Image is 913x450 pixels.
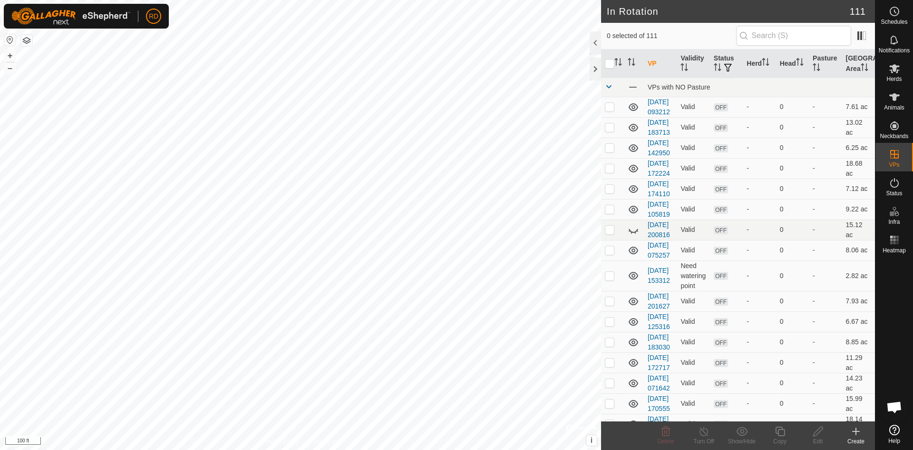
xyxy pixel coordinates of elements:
[21,35,32,46] button: Map Layers
[850,4,865,19] span: 111
[648,241,670,259] a: [DATE] 075257
[586,435,597,446] button: i
[747,204,772,214] div: -
[648,119,670,136] a: [DATE] 183713
[677,179,709,199] td: Valid
[677,414,709,434] td: Valid
[875,421,913,448] a: Help
[888,219,900,225] span: Infra
[809,240,842,260] td: -
[677,138,709,158] td: Valid
[809,311,842,332] td: -
[776,373,809,393] td: 0
[809,158,842,179] td: -
[776,352,809,373] td: 0
[648,83,871,91] div: VPs with NO Pasture
[776,332,809,352] td: 0
[714,272,728,280] span: OFF
[842,179,875,199] td: 7.12 ac
[648,139,670,157] a: [DATE] 142950
[861,65,868,72] p-sorticon: Activate to sort
[648,354,670,371] a: [DATE] 172717
[842,117,875,138] td: 13.02 ac
[714,144,728,152] span: OFF
[648,374,670,392] a: [DATE] 071642
[714,103,728,111] span: OFF
[714,420,728,429] span: OFF
[714,206,728,214] span: OFF
[842,138,875,158] td: 6.25 ac
[776,414,809,434] td: 0
[677,220,709,240] td: Valid
[677,352,709,373] td: Valid
[714,65,721,72] p-sorticon: Activate to sort
[747,245,772,255] div: -
[842,158,875,179] td: 18.68 ac
[842,199,875,220] td: 9.22 ac
[747,143,772,153] div: -
[881,19,907,25] span: Schedules
[747,419,772,429] div: -
[809,138,842,158] td: -
[837,437,875,446] div: Create
[11,8,130,25] img: Gallagher Logo
[747,122,772,132] div: -
[648,313,670,330] a: [DATE] 125316
[658,438,674,445] span: Delete
[809,117,842,138] td: -
[747,296,772,306] div: -
[886,76,902,82] span: Herds
[776,50,809,78] th: Head
[809,220,842,240] td: -
[884,105,904,110] span: Animals
[310,438,338,446] a: Contact Us
[776,179,809,199] td: 0
[677,158,709,179] td: Valid
[809,199,842,220] td: -
[842,393,875,414] td: 15.99 ac
[677,393,709,414] td: Valid
[809,414,842,434] td: -
[842,414,875,434] td: 18.14 ac
[710,50,743,78] th: Status
[747,102,772,112] div: -
[614,60,622,67] p-sorticon: Activate to sort
[677,240,709,260] td: Valid
[809,393,842,414] td: -
[880,393,909,421] div: Open chat
[809,291,842,311] td: -
[677,97,709,117] td: Valid
[776,158,809,179] td: 0
[776,311,809,332] td: 0
[685,437,723,446] div: Turn Off
[776,291,809,311] td: 0
[776,240,809,260] td: 0
[680,65,688,72] p-sorticon: Activate to sort
[607,31,736,41] span: 0 selected of 111
[648,221,670,239] a: [DATE] 200816
[714,339,728,347] span: OFF
[747,337,772,347] div: -
[743,50,776,78] th: Herd
[842,311,875,332] td: 6.67 ac
[714,165,728,173] span: OFF
[842,332,875,352] td: 8.85 ac
[776,117,809,138] td: 0
[607,6,850,17] h2: In Rotation
[842,50,875,78] th: [GEOGRAPHIC_DATA] Area
[648,292,670,310] a: [DATE] 201627
[648,180,670,198] a: [DATE] 174110
[648,395,670,412] a: [DATE] 170555
[714,359,728,367] span: OFF
[677,373,709,393] td: Valid
[879,48,910,53] span: Notifications
[747,399,772,409] div: -
[677,199,709,220] td: Valid
[714,318,728,326] span: OFF
[4,34,16,46] button: Reset Map
[644,50,677,78] th: VP
[714,124,728,132] span: OFF
[842,352,875,373] td: 11.29 ac
[591,436,592,444] span: i
[723,437,761,446] div: Show/Hide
